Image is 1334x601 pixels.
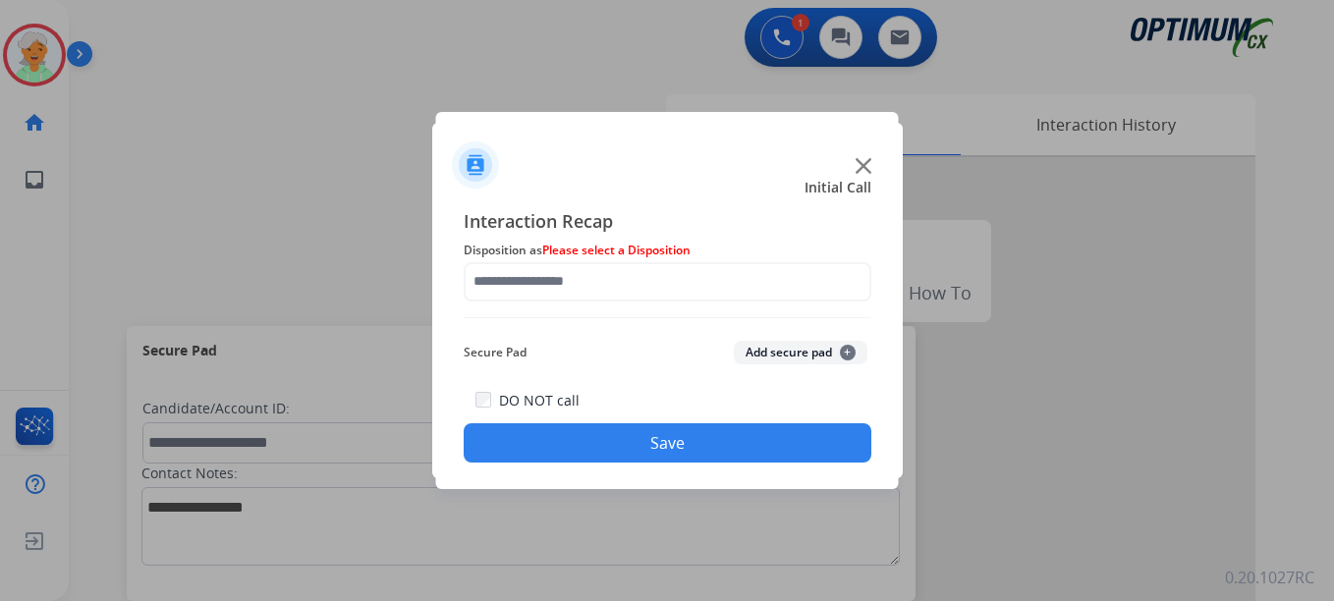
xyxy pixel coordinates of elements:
img: contactIcon [452,141,499,189]
button: Add secure pad+ [734,341,867,364]
img: contact-recap-line.svg [464,317,871,318]
label: DO NOT call [499,391,580,410]
span: Please select a Disposition [542,242,691,258]
button: Save [464,423,871,463]
span: Interaction Recap [464,207,871,239]
span: Initial Call [805,178,871,197]
span: Disposition as [464,239,871,262]
span: + [840,345,856,360]
span: Secure Pad [464,341,527,364]
p: 0.20.1027RC [1225,566,1314,589]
